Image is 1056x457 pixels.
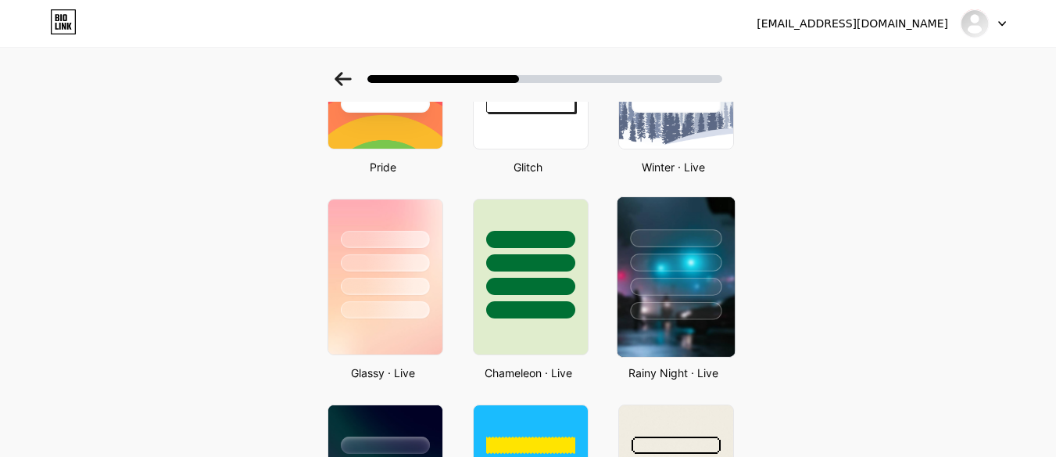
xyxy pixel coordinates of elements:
[614,159,734,175] div: Winter · Live
[468,159,589,175] div: Glitch
[960,9,990,38] img: Eddy
[323,365,443,381] div: Glassy · Live
[468,365,589,381] div: Chameleon · Live
[617,197,734,357] img: rainy_night.jpg
[614,365,734,381] div: Rainy Night · Live
[323,159,443,175] div: Pride
[757,16,948,32] div: [EMAIL_ADDRESS][DOMAIN_NAME]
